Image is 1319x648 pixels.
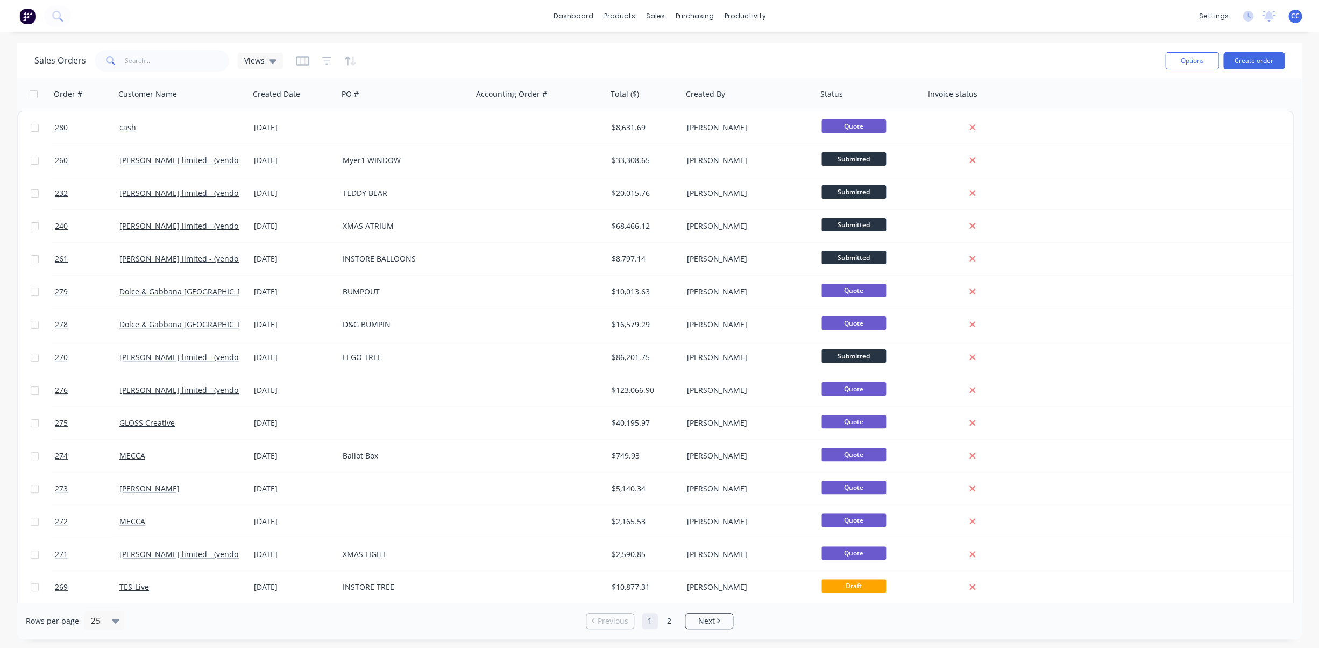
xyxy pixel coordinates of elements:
[612,582,675,593] div: $10,877.31
[821,251,886,264] span: Submitted
[55,308,119,341] a: 278
[254,188,334,199] div: [DATE]
[55,483,68,494] span: 273
[343,253,462,264] div: INSTORE BALLOONS
[254,418,334,428] div: [DATE]
[612,319,675,330] div: $16,579.29
[821,513,886,527] span: Quote
[55,582,68,593] span: 269
[19,8,36,24] img: Factory
[821,185,886,199] span: Submitted
[687,188,806,199] div: [PERSON_NAME]
[55,276,119,308] a: 279
[821,152,886,166] span: Submitted
[119,516,145,526] a: MECCA
[821,284,886,297] span: Quote
[55,319,68,330] span: 278
[687,582,806,593] div: [PERSON_NAME]
[343,286,462,297] div: BUMPOUT
[119,253,281,264] a: [PERSON_NAME] limited - (vendor #7008950)
[254,385,334,396] div: [DATE]
[821,218,886,231] span: Submitted
[54,89,82,100] div: Order #
[125,50,230,72] input: Search...
[254,319,334,330] div: [DATE]
[612,286,675,297] div: $10,013.63
[343,319,462,330] div: D&G BUMPIN
[55,516,68,527] span: 272
[244,55,265,66] span: Views
[119,155,281,165] a: [PERSON_NAME] limited - (vendor #7008950)
[343,221,462,231] div: XMAS ATRIUM
[687,253,806,264] div: [PERSON_NAME]
[119,319,258,329] a: Dolce & Gabbana [GEOGRAPHIC_DATA]
[55,450,68,461] span: 274
[55,155,68,166] span: 260
[612,221,675,231] div: $68,466.12
[642,613,658,629] a: Page 1 is your current page
[685,616,733,626] a: Next page
[1165,52,1219,69] button: Options
[119,122,136,132] a: cash
[55,111,119,144] a: 280
[254,122,334,133] div: [DATE]
[55,122,68,133] span: 280
[118,89,177,100] div: Customer Name
[612,483,675,494] div: $5,140.34
[612,450,675,461] div: $749.93
[55,505,119,538] a: 272
[548,8,599,24] a: dashboard
[254,450,334,461] div: [DATE]
[687,483,806,494] div: [PERSON_NAME]
[55,144,119,177] a: 260
[119,221,281,231] a: [PERSON_NAME] limited - (vendor #7008950)
[821,415,886,428] span: Quote
[343,188,462,199] div: TEDDY BEAR
[119,450,145,461] a: MECCA
[821,448,886,461] span: Quote
[55,385,68,396] span: 276
[55,538,119,570] a: 271
[687,352,806,363] div: [PERSON_NAME]
[928,89,977,100] div: Invoice status
[55,418,68,428] span: 275
[119,385,281,395] a: [PERSON_NAME] limited - (vendor #7008950)
[821,481,886,494] span: Quote
[119,286,258,297] a: Dolce & Gabbana [GEOGRAPHIC_DATA]
[254,253,334,264] div: [DATE]
[612,549,675,560] div: $2,590.85
[55,549,68,560] span: 271
[687,155,806,166] div: [PERSON_NAME]
[34,55,86,66] h1: Sales Orders
[612,253,675,264] div: $8,797.14
[821,316,886,330] span: Quote
[612,352,675,363] div: $86,201.75
[719,8,771,24] div: productivity
[599,8,641,24] div: products
[119,549,281,559] a: [PERSON_NAME] limited - (vendor #7008950)
[254,352,334,363] div: [DATE]
[343,155,462,166] div: Myer1 WINDOW
[26,616,79,626] span: Rows per page
[254,483,334,494] div: [DATE]
[55,407,119,439] a: 275
[687,516,806,527] div: [PERSON_NAME]
[55,286,68,297] span: 279
[55,374,119,406] a: 276
[343,582,462,593] div: INSTORE TREE
[55,221,68,231] span: 240
[55,243,119,275] a: 261
[641,8,670,24] div: sales
[598,616,628,626] span: Previous
[821,579,886,593] span: Draft
[254,516,334,527] div: [DATE]
[254,549,334,560] div: [DATE]
[821,349,886,363] span: Submitted
[476,89,547,100] div: Accounting Order #
[55,571,119,603] a: 269
[612,155,675,166] div: $33,308.65
[586,616,634,626] a: Previous page
[55,177,119,209] a: 232
[1194,8,1234,24] div: settings
[582,613,737,629] ul: Pagination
